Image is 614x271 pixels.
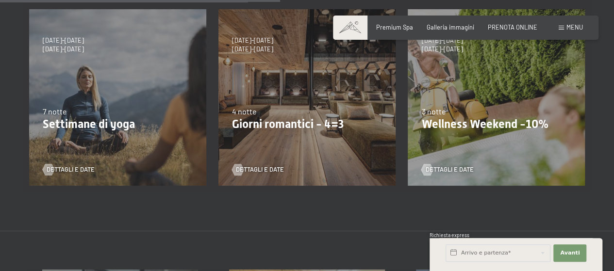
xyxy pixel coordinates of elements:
p: Settimane di yoga [43,117,193,131]
span: Richiesta express [430,232,469,238]
a: Dettagli e Date [43,165,95,174]
span: 3 notte [421,107,446,116]
span: 7 notte [43,107,67,116]
span: 4 notte [232,107,257,116]
p: Giorni romantici - 4=3 [232,117,382,131]
a: PRENOTA ONLINE [488,23,537,31]
span: [DATE]-[DATE] [43,45,84,54]
span: [DATE]-[DATE] [421,45,463,54]
span: Menu [566,23,583,31]
span: [DATE]-[DATE] [232,45,273,54]
a: Premium Spa [376,23,413,31]
span: [DATE]-[DATE] [43,36,84,45]
p: Wellness Weekend -10% [421,117,571,131]
a: Dettagli e Date [421,165,473,174]
span: [DATE]-[DATE] [232,36,273,45]
a: Galleria immagini [427,23,474,31]
span: Dettagli e Date [236,165,284,174]
a: Dettagli e Date [232,165,284,174]
button: Avanti [553,244,586,262]
span: Dettagli e Date [425,165,473,174]
span: Avanti [560,249,580,257]
span: [DATE]-[DATE] [421,36,463,45]
span: Dettagli e Date [47,165,95,174]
